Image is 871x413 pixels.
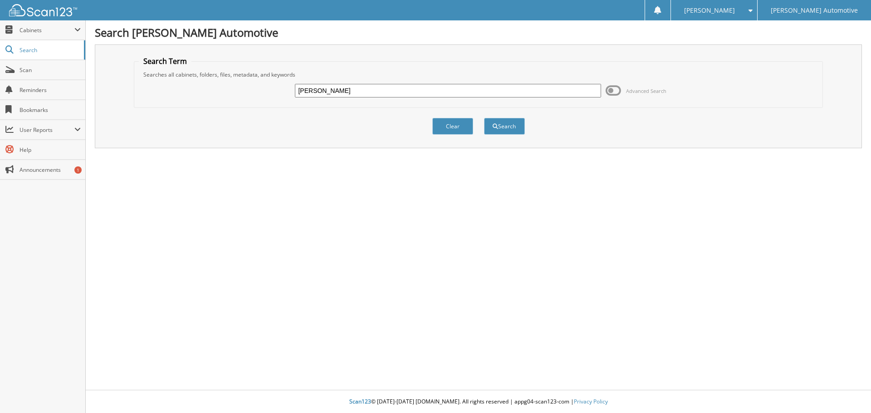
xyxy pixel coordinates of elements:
h1: Search [PERSON_NAME] Automotive [95,25,862,40]
button: Clear [432,118,473,135]
div: 1 [74,166,82,174]
span: [PERSON_NAME] [684,8,735,13]
span: Scan [20,66,81,74]
span: [PERSON_NAME] Automotive [771,8,858,13]
div: Searches all cabinets, folders, files, metadata, and keywords [139,71,818,78]
img: scan123-logo-white.svg [9,4,77,16]
a: Privacy Policy [574,398,608,405]
span: Advanced Search [626,87,666,94]
span: Bookmarks [20,106,81,114]
button: Search [484,118,525,135]
span: Announcements [20,166,81,174]
span: Search [20,46,79,54]
span: User Reports [20,126,74,134]
span: Scan123 [349,398,371,405]
legend: Search Term [139,56,191,66]
span: Cabinets [20,26,74,34]
span: Help [20,146,81,154]
div: © [DATE]-[DATE] [DOMAIN_NAME]. All rights reserved | appg04-scan123-com | [86,391,871,413]
span: Reminders [20,86,81,94]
